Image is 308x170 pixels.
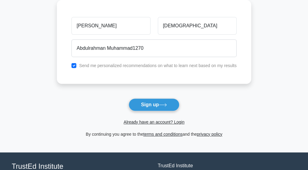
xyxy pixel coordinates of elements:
[71,17,150,35] input: First name
[53,131,255,138] div: By continuing you agree to the and the
[123,120,184,124] a: Already have an account? Login
[143,132,182,137] a: terms and conditions
[158,17,237,35] input: Last name
[79,63,237,68] label: Send me personalized recommendations on what to learn next based on my results
[71,39,237,57] input: Email
[197,132,222,137] a: privacy policy
[129,98,180,111] button: Sign up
